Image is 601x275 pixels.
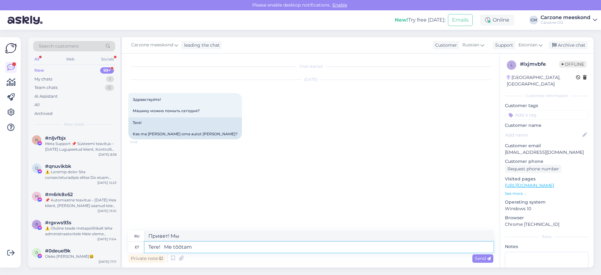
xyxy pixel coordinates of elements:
[34,85,58,91] div: Team chats
[505,158,588,165] p: Customer phone
[35,166,38,170] span: q
[97,180,116,185] div: [DATE] 12:23
[131,42,173,49] span: Carzone meeskond
[45,169,116,180] div: ⚠️ Loremip dolor Sita consecteturadipis elitse Do eiusm Temp incididuntut laboreet. Dolorem aliqu...
[106,76,114,82] div: 1
[541,15,597,25] a: Carzone meeskondCarzone OÜ
[130,140,154,144] span: 11:46
[480,14,514,26] div: Online
[505,199,588,205] p: Operating system
[34,67,44,74] div: New
[135,242,139,252] div: et
[99,152,116,157] div: [DATE] 8:38
[505,165,562,173] div: Request phone number
[520,60,559,68] div: # lxjmvbfe
[505,221,588,228] p: Chrome [TECHNICAL_ID]
[45,141,116,152] div: Meta Support 📌 Süsteemi teavitus – [DATE] Lugupeetud klient, Kontrolli käigus tuvastasime, et tei...
[145,242,493,252] textarea: Tere! Me tõõtam
[505,183,554,188] a: [URL][DOMAIN_NAME]
[433,42,457,49] div: Customer
[35,222,38,227] span: r
[45,192,73,197] span: #m6rk8x62
[128,64,493,69] div: Chat started
[98,209,116,213] div: [DATE] 15:10
[505,122,588,129] p: Customer name
[518,42,537,49] span: Estonian
[128,77,493,82] div: [DATE]
[505,205,588,212] p: Windows 10
[529,16,538,24] div: CM
[134,231,140,241] div: ru
[505,102,588,109] p: Customer tags
[35,194,39,199] span: m
[39,43,79,49] span: Search customers
[559,61,587,68] span: Offline
[35,137,38,142] span: n
[395,17,408,23] b: New!
[507,74,576,87] div: [GEOGRAPHIC_DATA], [GEOGRAPHIC_DATA]
[45,248,71,254] span: #0deuel9k
[133,97,200,113] span: Здравствуйте! Машину можно помыть сегодня?
[35,250,38,255] span: 0
[331,2,349,8] span: Enable
[97,237,116,241] div: [DATE] 11:04
[45,197,116,209] div: 📌 Automaatne teavitus – [DATE] Hea klient, [PERSON_NAME] saanud teie lehe kohta tagasisidet ja pl...
[511,63,513,67] span: l
[448,14,473,26] button: Emails
[34,102,40,108] div: All
[548,41,588,49] div: Archive chat
[45,220,71,226] span: #rgxws93s
[105,85,114,91] div: 0
[128,117,242,139] div: Tere! Kas ma [PERSON_NAME] oma autot [PERSON_NAME]?
[505,243,588,250] p: Notes
[505,176,588,182] p: Visited pages
[541,20,590,25] div: Carzone OÜ
[505,143,588,149] p: Customer email
[505,215,588,221] p: Browser
[45,226,116,237] div: ⚠️ Oluline teade metapoliitikalt lehe administraatoritele Meie oleme metapoliitika tugimeeskond. ...
[100,55,115,63] div: Socials
[505,93,588,99] div: Customer information
[462,42,479,49] span: Russian
[45,135,66,141] span: #nljvfbjx
[505,149,588,156] p: [EMAIL_ADDRESS][DOMAIN_NAME]
[505,191,588,196] p: See more ...
[505,234,588,240] div: Extra
[100,67,114,74] div: 99+
[45,163,71,169] span: #qnuvikbk
[33,55,40,63] div: All
[5,42,17,54] img: Askly Logo
[99,259,116,264] div: [DATE] 17:11
[182,42,220,49] div: leading the chat
[395,16,445,24] div: Try free [DATE]:
[505,110,588,120] input: Add a tag
[475,256,491,261] span: Send
[493,42,513,49] div: Support
[128,254,165,263] div: Private note
[505,132,581,138] input: Add name
[145,231,493,241] textarea: Привет! Мы
[34,76,52,82] div: My chats
[541,15,590,20] div: Carzone meeskond
[34,111,53,117] div: Archived
[64,122,84,127] span: New chats
[34,93,58,100] div: AI Assistant
[65,55,76,63] div: Web
[45,254,116,259] div: Oleks [PERSON_NAME]😃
